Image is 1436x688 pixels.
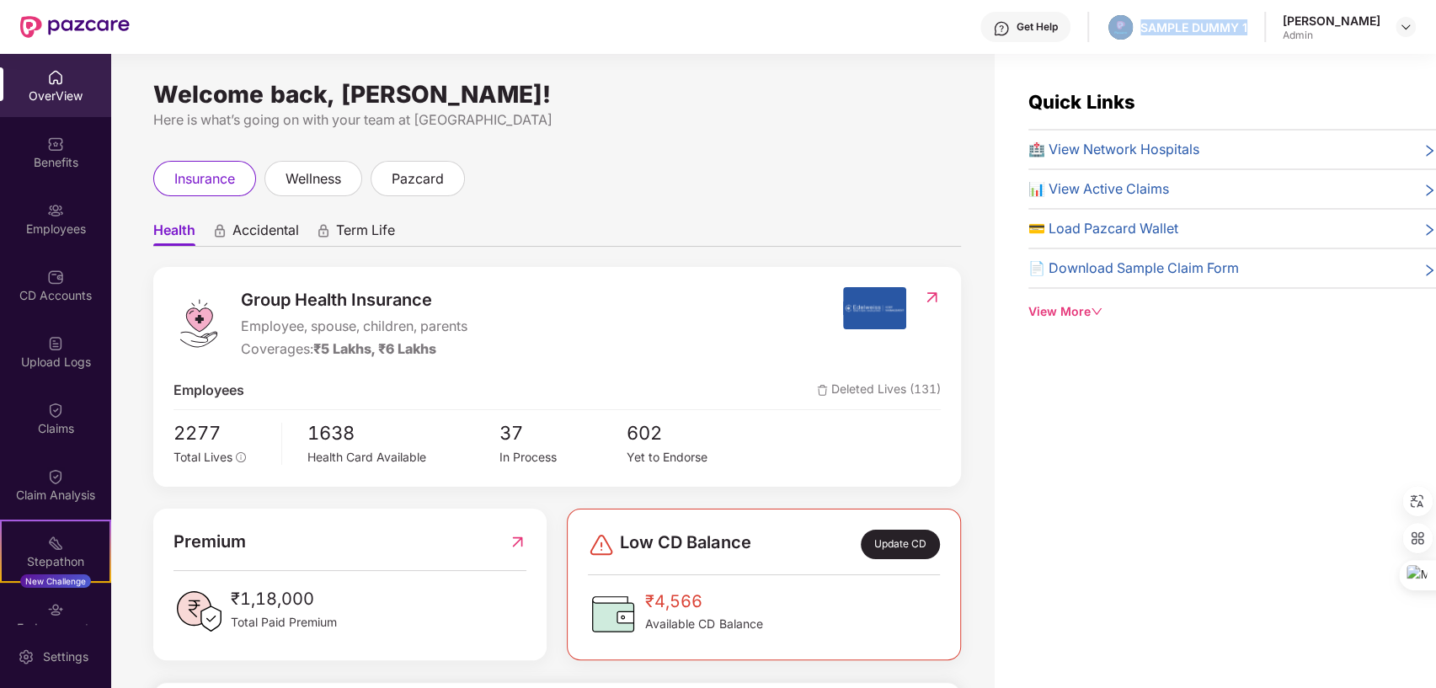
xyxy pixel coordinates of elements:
span: 602 [627,419,755,448]
span: right [1423,221,1436,239]
div: New Challenge [20,574,91,588]
img: insurerIcon [843,287,906,329]
span: ₹1,18,000 [231,586,337,612]
img: svg+xml;base64,PHN2ZyBpZD0iVXBsb2FkX0xvZ3MiIGRhdGEtbmFtZT0iVXBsb2FkIExvZ3MiIHhtbG5zPSJodHRwOi8vd3... [47,335,64,352]
span: Quick Links [1028,91,1135,113]
div: Here is what’s going on with your team at [GEOGRAPHIC_DATA] [153,109,961,131]
div: View More [1028,302,1436,321]
span: pazcard [392,168,444,189]
img: svg+xml;base64,PHN2ZyBpZD0iU2V0dGluZy0yMHgyMCIgeG1sbnM9Imh0dHA6Ly93d3cudzMub3JnLzIwMDAvc3ZnIiB3aW... [18,648,35,665]
span: 1638 [307,419,499,448]
img: svg+xml;base64,PHN2ZyBpZD0iQ2xhaW0iIHhtbG5zPSJodHRwOi8vd3d3LnczLm9yZy8yMDAwL3N2ZyIgd2lkdGg9IjIwIi... [47,402,64,419]
img: svg+xml;base64,PHN2ZyBpZD0iQmVuZWZpdHMiIHhtbG5zPSJodHRwOi8vd3d3LnczLm9yZy8yMDAwL3N2ZyIgd2lkdGg9Ij... [47,136,64,152]
span: right [1423,142,1436,160]
span: Low CD Balance [620,530,750,559]
span: Total Lives [173,450,232,464]
span: ₹5 Lakhs, ₹6 Lakhs [313,340,436,357]
span: Group Health Insurance [241,287,467,313]
div: animation [316,223,331,238]
div: [PERSON_NAME] [1283,13,1380,29]
div: Health Card Available [307,448,499,467]
span: 37 [499,419,627,448]
span: 📄 Download Sample Claim Form [1028,258,1239,279]
div: Welcome back, [PERSON_NAME]! [153,88,961,101]
div: In Process [499,448,627,467]
img: svg+xml;base64,PHN2ZyBpZD0iRGFuZ2VyLTMyeDMyIiB4bWxucz0iaHR0cDovL3d3dy53My5vcmcvMjAwMC9zdmciIHdpZH... [588,531,615,558]
img: svg+xml;base64,PHN2ZyB4bWxucz0iaHR0cDovL3d3dy53My5vcmcvMjAwMC9zdmciIHdpZHRoPSIyMSIgaGVpZ2h0PSIyMC... [47,535,64,552]
span: Available CD Balance [645,615,762,633]
span: Employees [173,380,244,401]
div: Admin [1283,29,1380,42]
img: logo [173,298,224,349]
span: insurance [174,168,235,189]
span: Accidental [232,221,299,246]
img: Pazcare_Alternative_logo-01-01.png [1108,15,1133,40]
img: New Pazcare Logo [20,16,130,38]
span: ₹4,566 [645,589,762,615]
span: info-circle [236,452,246,462]
div: Coverages: [241,339,467,360]
img: deleteIcon [817,385,828,396]
span: Health [153,221,195,246]
span: Premium [173,529,246,555]
span: Deleted Lives (131) [817,380,941,401]
span: 2277 [173,419,270,448]
div: Yet to Endorse [627,448,755,467]
span: Total Paid Premium [231,613,337,632]
div: Update CD [861,530,940,559]
div: Get Help [1017,20,1058,34]
img: svg+xml;base64,PHN2ZyBpZD0iQ2xhaW0iIHhtbG5zPSJodHRwOi8vd3d3LnczLm9yZy8yMDAwL3N2ZyIgd2lkdGg9IjIwIi... [47,468,64,485]
img: svg+xml;base64,PHN2ZyBpZD0iQ0RfQWNjb3VudHMiIGRhdGEtbmFtZT0iQ0QgQWNjb3VudHMiIHhtbG5zPSJodHRwOi8vd3... [47,269,64,285]
img: svg+xml;base64,PHN2ZyBpZD0iRHJvcGRvd24tMzJ4MzIiIHhtbG5zPSJodHRwOi8vd3d3LnczLm9yZy8yMDAwL3N2ZyIgd2... [1399,20,1412,34]
img: PaidPremiumIcon [173,586,224,637]
img: svg+xml;base64,PHN2ZyBpZD0iRW5kb3JzZW1lbnRzIiB4bWxucz0iaHR0cDovL3d3dy53My5vcmcvMjAwMC9zdmciIHdpZH... [47,601,64,618]
img: RedirectIcon [509,529,526,555]
div: SAMPLE DUMMY 1 [1140,19,1247,35]
span: right [1423,261,1436,279]
span: Employee, spouse, children, parents [241,316,467,337]
span: down [1091,306,1102,317]
span: 🏥 View Network Hospitals [1028,139,1199,160]
img: CDBalanceIcon [588,589,638,639]
span: right [1423,182,1436,200]
img: svg+xml;base64,PHN2ZyBpZD0iSGVscC0zMngzMiIgeG1sbnM9Imh0dHA6Ly93d3cudzMub3JnLzIwMDAvc3ZnIiB3aWR0aD... [993,20,1010,37]
img: svg+xml;base64,PHN2ZyBpZD0iSG9tZSIgeG1sbnM9Imh0dHA6Ly93d3cudzMub3JnLzIwMDAvc3ZnIiB3aWR0aD0iMjAiIG... [47,69,64,86]
div: animation [212,223,227,238]
div: Settings [38,648,93,665]
img: RedirectIcon [923,289,941,306]
span: wellness [286,168,341,189]
div: Stepathon [2,553,109,570]
img: svg+xml;base64,PHN2ZyBpZD0iRW1wbG95ZWVzIiB4bWxucz0iaHR0cDovL3d3dy53My5vcmcvMjAwMC9zdmciIHdpZHRoPS... [47,202,64,219]
span: 💳 Load Pazcard Wallet [1028,218,1178,239]
span: 📊 View Active Claims [1028,179,1169,200]
span: Term Life [336,221,395,246]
